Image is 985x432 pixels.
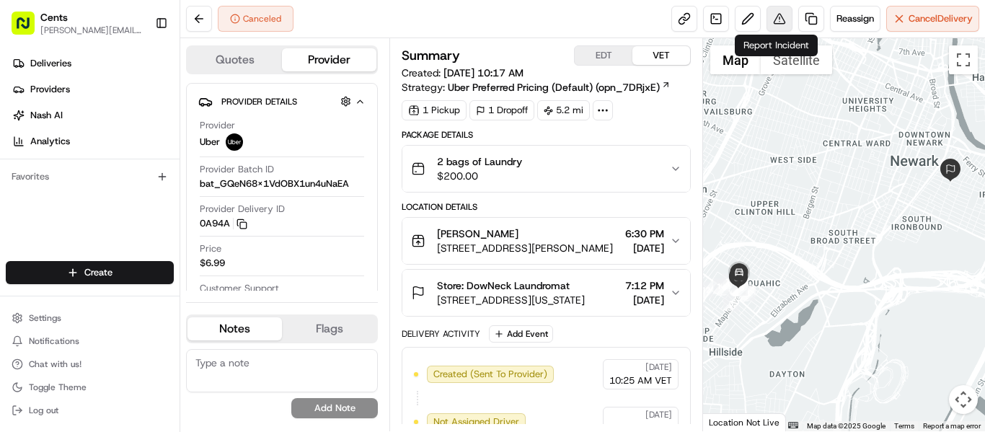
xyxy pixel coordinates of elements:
[625,278,664,293] span: 7:12 PM
[437,293,585,307] span: [STREET_ADDRESS][US_STATE]
[886,6,979,32] button: CancelDelivery
[740,286,756,301] div: 8
[443,66,524,79] span: [DATE] 10:17 AM
[14,14,43,43] img: Nash
[245,142,262,159] button: Start new chat
[45,263,117,274] span: [PERSON_NAME]
[448,80,660,94] span: Uber Preferred Pricing (Default) (opn_7DRjxE)
[402,66,524,80] span: Created:
[40,10,68,25] button: Cents
[102,325,175,336] a: Powered byPylon
[29,312,61,324] span: Settings
[632,46,690,65] button: VET
[713,278,729,294] div: 14
[282,48,376,71] button: Provider
[733,281,748,296] div: 6
[84,266,112,279] span: Create
[200,119,235,132] span: Provider
[226,133,243,151] img: uber-new-logo.jpeg
[6,331,174,351] button: Notifications
[6,308,174,328] button: Settings
[949,45,978,74] button: Toggle fullscreen view
[735,35,818,56] div: Report Incident
[807,422,885,430] span: Map data ©2025 Google
[65,138,237,152] div: Start new chat
[224,185,262,202] button: See all
[65,152,198,164] div: We're available if you need us!
[625,241,664,255] span: [DATE]
[707,413,754,431] a: Open this area in Google Maps (opens a new window)
[6,400,174,420] button: Log out
[29,405,58,416] span: Log out
[707,413,754,431] img: Google
[402,80,671,94] div: Strategy:
[489,325,553,343] button: Add Event
[402,328,480,340] div: Delivery Activity
[200,282,279,295] span: Customer Support
[14,210,37,233] img: Masood Aslam
[30,109,63,122] span: Nash AI
[402,146,690,192] button: 2 bags of Laundry$200.00
[894,422,914,430] a: Terms
[29,335,79,347] span: Notifications
[200,203,285,216] span: Provider Delivery ID
[433,368,547,381] span: Created (Sent To Provider)
[448,80,671,94] a: Uber Preferred Pricing (Default) (opn_7DRjxE)
[14,188,97,199] div: Past conversations
[128,224,157,235] span: [DATE]
[6,104,180,127] a: Nash AI
[14,249,37,272] img: Asif Zaman Khan
[909,12,973,25] span: Cancel Delivery
[6,377,174,397] button: Toggle Theme
[537,100,590,120] div: 5.2 mi
[645,409,672,420] span: [DATE]
[29,263,40,275] img: 1736555255976-a54dd68f-1ca7-489b-9aae-adbdc363a1c4
[221,96,297,107] span: Provider Details
[120,263,125,274] span: •
[722,273,738,289] div: 15
[29,224,40,236] img: 1736555255976-a54dd68f-1ca7-489b-9aae-adbdc363a1c4
[949,385,978,414] button: Map camera controls
[45,224,117,235] span: [PERSON_NAME]
[730,279,746,295] div: 4
[437,226,518,241] span: [PERSON_NAME]
[402,129,691,141] div: Package Details
[717,280,733,296] div: 2
[282,317,376,340] button: Flags
[187,48,282,71] button: Quotes
[731,280,747,296] div: 7
[437,278,570,293] span: Store: DowNeck Laundromat
[200,242,221,255] span: Price
[830,6,880,32] button: Reassign
[14,138,40,164] img: 1736555255976-a54dd68f-1ca7-489b-9aae-adbdc363a1c4
[128,263,157,274] span: [DATE]
[6,52,180,75] a: Deliveries
[30,57,71,70] span: Deliveries
[6,78,180,101] a: Providers
[14,58,262,81] p: Welcome 👋
[703,413,786,431] div: Location Not Live
[9,317,116,343] a: 📗Knowledge Base
[30,83,70,96] span: Providers
[761,45,832,74] button: Show satellite imagery
[6,6,149,40] button: Cents[PERSON_NAME][EMAIL_ADDRESS][PERSON_NAME][DOMAIN_NAME]
[923,422,981,430] a: Report a map error
[200,217,247,230] button: 0A94A
[218,6,293,32] button: Canceled
[200,257,225,270] span: $6.99
[116,317,237,343] a: 💻API Documentation
[836,12,874,25] span: Reassign
[37,93,238,108] input: Clear
[143,325,175,336] span: Pylon
[120,224,125,235] span: •
[198,89,366,113] button: Provider Details
[200,163,274,176] span: Provider Batch ID
[29,382,87,393] span: Toggle Theme
[437,169,522,183] span: $200.00
[723,296,739,312] div: 3
[437,154,522,169] span: 2 bags of Laundry
[402,218,690,264] button: [PERSON_NAME][STREET_ADDRESS][PERSON_NAME]6:30 PM[DATE]
[40,25,143,36] button: [PERSON_NAME][EMAIL_ADDRESS][PERSON_NAME][DOMAIN_NAME]
[402,100,467,120] div: 1 Pickup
